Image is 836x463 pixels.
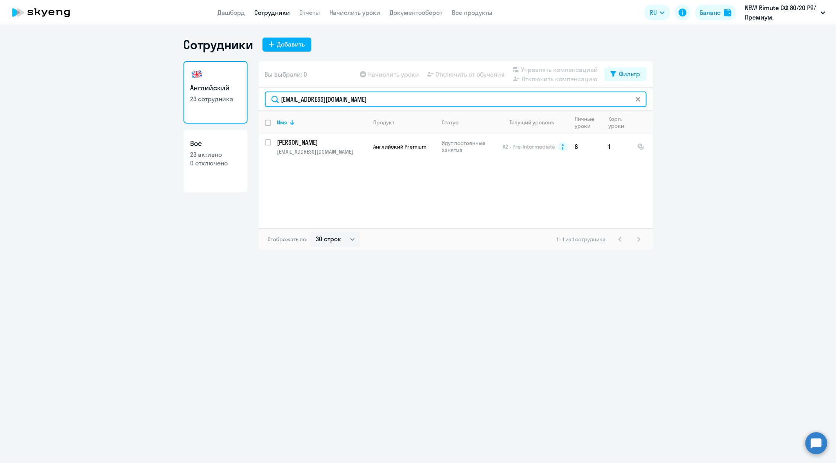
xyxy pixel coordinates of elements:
[390,9,443,16] a: Документооборот
[277,119,288,126] div: Имя
[183,130,248,192] a: Все23 активно0 отключено
[218,9,245,16] a: Дашборд
[268,236,307,243] span: Отображать по:
[575,115,602,129] div: Личные уроки
[191,159,241,167] p: 0 отключено
[442,140,496,154] p: Идут постоянные занятия
[442,119,459,126] div: Статус
[442,119,496,126] div: Статус
[695,5,736,20] button: Балансbalance
[741,3,829,22] button: NEW! Rimute СФ 80/20 РЯ/Премиум, [GEOGRAPHIC_DATA], ООО
[619,69,640,79] div: Фильтр
[575,115,597,129] div: Личные уроки
[745,3,818,22] p: NEW! Rimute СФ 80/20 РЯ/Премиум, [GEOGRAPHIC_DATA], ООО
[191,95,241,103] p: 23 сотрудника
[191,83,241,93] h3: Английский
[191,138,241,149] h3: Все
[374,119,395,126] div: Продукт
[509,119,554,126] div: Текущий уровень
[724,9,732,16] img: balance
[557,236,606,243] span: 1 - 1 из 1 сотрудника
[191,150,241,159] p: 23 активно
[569,134,602,160] td: 8
[452,9,493,16] a: Все продукты
[650,8,657,17] span: RU
[502,119,568,126] div: Текущий уровень
[700,8,721,17] div: Баланс
[255,9,290,16] a: Сотрудники
[277,39,305,49] div: Добавить
[183,61,248,124] a: Английский23 сотрудника
[330,9,381,16] a: Начислить уроки
[609,115,631,129] div: Корп. уроки
[191,68,203,81] img: english
[265,92,647,107] input: Поиск по имени, email, продукту или статусу
[609,115,626,129] div: Корп. уроки
[277,148,367,155] p: [EMAIL_ADDRESS][DOMAIN_NAME]
[602,134,631,160] td: 1
[300,9,320,16] a: Отчеты
[644,5,670,20] button: RU
[277,138,366,147] p: [PERSON_NAME]
[374,119,435,126] div: Продукт
[262,38,311,52] button: Добавить
[277,119,367,126] div: Имя
[374,143,427,150] span: Английский Premium
[604,67,647,81] button: Фильтр
[277,138,367,147] a: [PERSON_NAME]
[183,37,253,52] h1: Сотрудники
[503,143,555,150] span: A2 - Pre-Intermediate
[265,70,307,79] span: Вы выбрали: 0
